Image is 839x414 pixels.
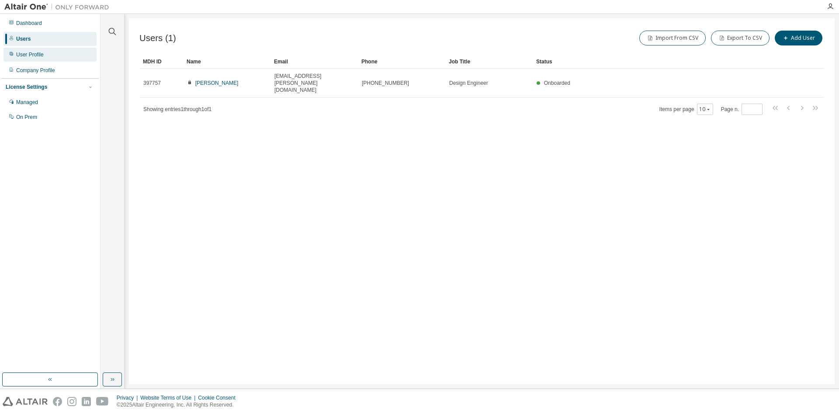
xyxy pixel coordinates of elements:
div: Email [274,55,354,69]
div: Managed [16,99,38,106]
div: Name [187,55,267,69]
img: instagram.svg [67,397,76,406]
img: Altair One [4,3,114,11]
button: 10 [699,106,711,113]
img: linkedin.svg [82,397,91,406]
span: Design Engineer [449,80,488,87]
div: User Profile [16,51,44,58]
button: Import From CSV [639,31,706,45]
div: Phone [361,55,442,69]
div: On Prem [16,114,37,121]
div: Company Profile [16,67,55,74]
button: Add User [775,31,822,45]
span: [PHONE_NUMBER] [362,80,409,87]
div: Job Title [449,55,529,69]
span: Showing entries 1 through 1 of 1 [143,106,211,112]
div: MDH ID [143,55,180,69]
button: Export To CSV [711,31,770,45]
span: 397757 [143,80,161,87]
span: [EMAIL_ADDRESS][PERSON_NAME][DOMAIN_NAME] [274,73,354,94]
img: youtube.svg [96,397,109,406]
img: altair_logo.svg [3,397,48,406]
a: [PERSON_NAME] [195,80,239,86]
div: Privacy [117,394,140,401]
div: Cookie Consent [198,394,240,401]
span: Onboarded [544,80,570,86]
p: © 2025 Altair Engineering, Inc. All Rights Reserved. [117,401,241,409]
div: Dashboard [16,20,42,27]
span: Page n. [721,104,763,115]
span: Items per page [659,104,713,115]
div: Website Terms of Use [140,394,198,401]
img: facebook.svg [53,397,62,406]
div: License Settings [6,83,47,90]
div: Status [536,55,779,69]
span: Users (1) [139,33,176,43]
div: Users [16,35,31,42]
